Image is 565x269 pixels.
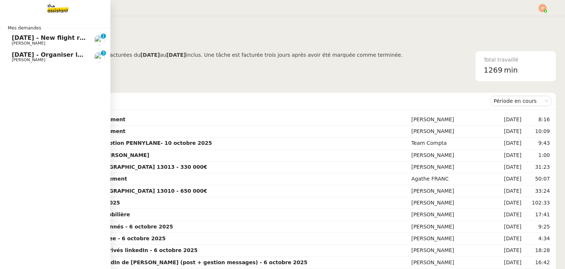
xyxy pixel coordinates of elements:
td: [DATE] [495,161,523,173]
img: svg [539,4,547,12]
td: 16:42 [523,257,551,269]
span: [PERSON_NAME] [12,57,45,62]
td: [DATE] [495,197,523,209]
td: 102:33 [523,197,551,209]
td: [DATE] [495,209,523,221]
td: [PERSON_NAME] [410,257,495,269]
span: min [504,64,518,76]
td: [DATE] [495,137,523,149]
td: Team Compta [410,137,495,149]
nz-select-item: Période en cours [494,96,548,106]
td: 8:16 [523,114,551,126]
td: 33:24 [523,185,551,197]
td: [PERSON_NAME] [410,114,495,126]
span: [DATE] - New flight request - [PERSON_NAME] [12,34,164,41]
strong: Prendre RDV avec Dr [PERSON_NAME] [39,152,149,158]
span: [PERSON_NAME] [12,41,45,46]
p: 3 [102,50,105,57]
td: [DATE] [495,221,523,233]
span: [DATE] - Organiser le vol pour [PERSON_NAME] Sperryn-[PERSON_NAME] [12,51,253,58]
span: inclus. Une tâche est facturée trois jours après avoir été marquée comme terminée. [186,52,402,58]
td: [DATE] [495,245,523,256]
td: [DATE] [495,257,523,269]
td: [DATE] [495,114,523,126]
b: [DATE] [166,52,186,58]
td: 18:28 [523,245,551,256]
td: 1:00 [523,150,551,161]
td: [PERSON_NAME] [410,209,495,221]
td: [PERSON_NAME] [410,185,495,197]
td: [PERSON_NAME] [410,245,495,256]
td: [PERSON_NAME] [410,150,495,161]
td: 9:43 [523,137,551,149]
td: [PERSON_NAME] [410,233,495,245]
b: [DATE] [140,52,160,58]
nz-badge-sup: 3 [101,50,106,56]
td: [PERSON_NAME] [410,126,495,137]
span: Mes demandes [3,24,46,32]
strong: Immeuble 240m2 - [GEOGRAPHIC_DATA] 13013 - 330 000€ [39,164,207,170]
td: 10:09 [523,126,551,137]
td: 17:41 [523,209,551,221]
td: [PERSON_NAME] [410,221,495,233]
img: users%2FC9SBsJ0duuaSgpQFj5LgoEX8n0o2%2Favatar%2Fec9d51b8-9413-4189-adfb-7be4d8c96a3c [94,35,104,45]
div: Total travaillé [484,56,548,64]
strong: Nettoyage boîte de réception PENNYLANE- 10 octobre 2025 [39,140,212,146]
img: users%2FC9SBsJ0duuaSgpQFj5LgoEX8n0o2%2Favatar%2Fec9d51b8-9413-4189-adfb-7be4d8c96a3c [94,52,104,62]
nz-badge-sup: 1 [101,34,106,39]
td: 9:25 [523,221,551,233]
strong: Gestion des messages privés linkedIn - 6 octobre 2025 [39,247,198,253]
td: [DATE] [495,150,523,161]
td: Agathe FRANC [410,173,495,185]
span: 1269 [484,66,502,74]
td: [PERSON_NAME] [410,161,495,173]
strong: Gestion du compte LinkedIn de [PERSON_NAME] (post + gestion messages) - 6 octobre 2025 [39,259,308,265]
div: Demandes [37,94,491,108]
span: au [160,52,166,58]
td: [DATE] [495,233,523,245]
strong: Immeuble 290m2 - [GEOGRAPHIC_DATA] 13010 - 650 000€ [39,188,207,194]
td: [DATE] [495,126,523,137]
td: [DATE] [495,173,523,185]
td: 4:34 [523,233,551,245]
td: 50:07 [523,173,551,185]
p: 1 [102,34,105,40]
td: 31:23 [523,161,551,173]
td: [PERSON_NAME] [410,197,495,209]
td: [DATE] [495,185,523,197]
